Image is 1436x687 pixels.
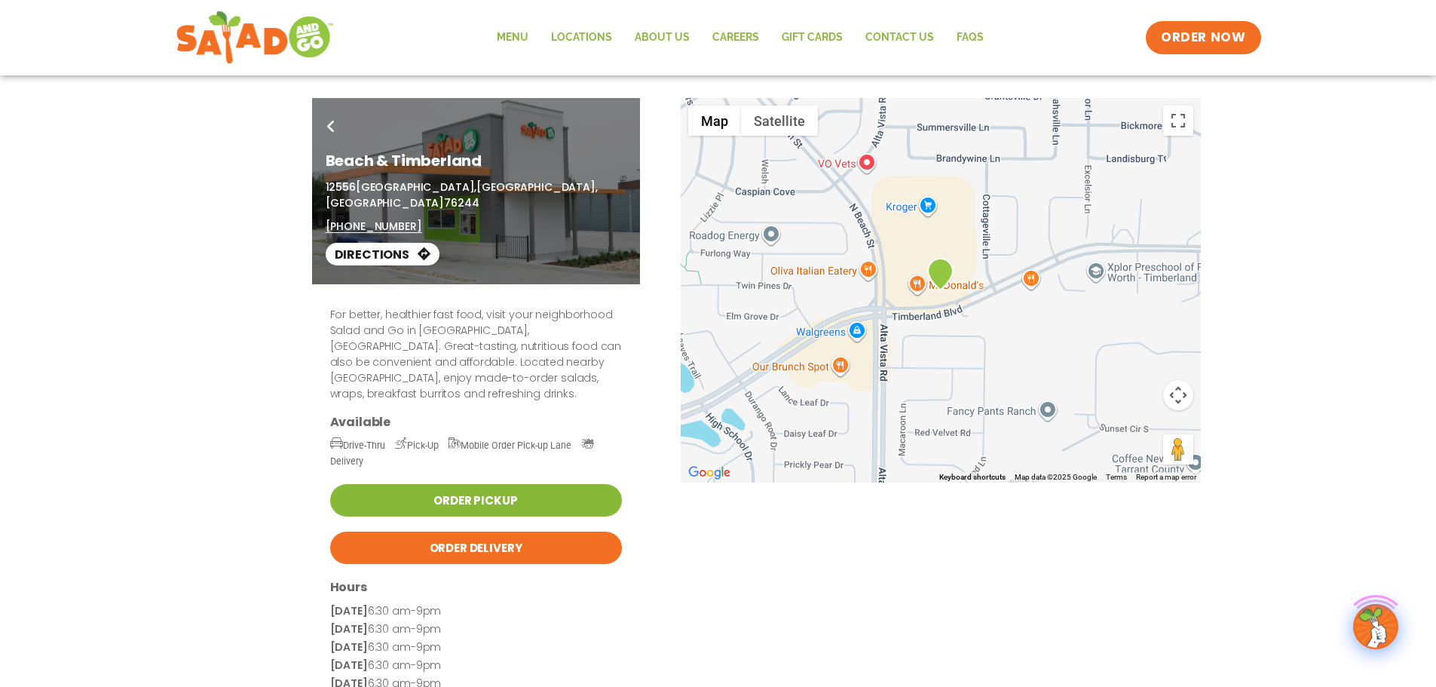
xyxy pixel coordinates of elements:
[485,20,995,55] nav: Menu
[326,149,626,172] h1: Beach & Timberland
[540,20,623,55] a: Locations
[330,603,622,621] p: 6:30 am-9pm
[1161,29,1245,47] span: ORDER NOW
[330,532,622,564] a: Order Delivery
[330,307,622,402] p: For better, healthier fast food, visit your neighborhood Salad and Go in [GEOGRAPHIC_DATA], [GEOG...
[330,579,622,595] h3: Hours
[1136,473,1196,481] a: Report a map error
[945,20,995,55] a: FAQs
[623,20,701,55] a: About Us
[1163,434,1193,465] button: Drag Pegman onto the map to open Street View
[330,658,368,673] strong: [DATE]
[330,657,622,675] p: 6:30 am-9pm
[476,179,597,195] span: [GEOGRAPHIC_DATA],
[326,243,439,265] a: Directions
[330,603,368,618] strong: [DATE]
[449,440,572,451] span: Mobile Order Pick-up Lane
[330,639,622,657] p: 6:30 am-9pm
[330,484,622,517] a: Order Pickup
[326,179,356,195] span: 12556
[444,195,479,210] span: 76244
[176,8,335,68] img: new-SAG-logo-768×292
[330,621,368,636] strong: [DATE]
[330,414,622,430] h3: Available
[326,219,422,235] a: [PHONE_NUMBER]
[356,179,476,195] span: [GEOGRAPHIC_DATA],
[854,20,945,55] a: Contact Us
[485,20,540,55] a: Menu
[395,440,439,451] span: Pick-Up
[330,621,622,639] p: 6:30 am-9pm
[1163,380,1193,410] button: Map camera controls
[326,195,445,210] span: [GEOGRAPHIC_DATA]
[701,20,770,55] a: Careers
[1146,21,1260,54] a: ORDER NOW
[330,639,368,655] strong: [DATE]
[770,20,854,55] a: GIFT CARDS
[330,440,385,451] span: Drive-Thru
